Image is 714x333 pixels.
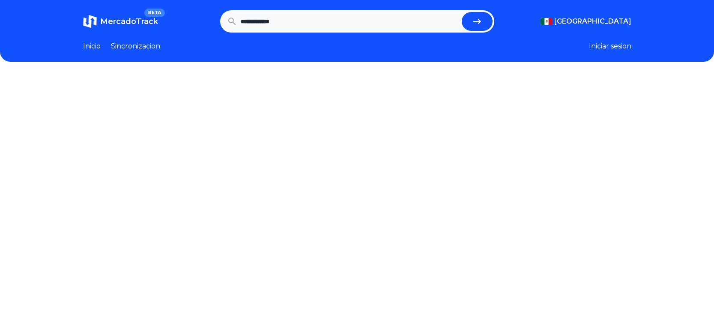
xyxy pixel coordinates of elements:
[541,18,553,25] img: Mexico
[83,41,101,51] a: Inicio
[83,15,158,28] a: MercadoTrackBETA
[144,9,164,17] span: BETA
[111,41,160,51] a: Sincronizacion
[554,16,631,27] span: [GEOGRAPHIC_DATA]
[83,15,97,28] img: MercadoTrack
[541,16,631,27] button: [GEOGRAPHIC_DATA]
[589,41,631,51] button: Iniciar sesion
[100,17,158,26] span: MercadoTrack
